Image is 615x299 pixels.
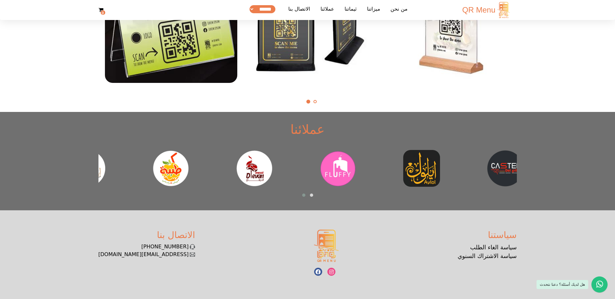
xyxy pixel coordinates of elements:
h3: سياستنا [457,230,517,241]
a: عملائنا [318,5,337,15]
a: QR Menu [462,0,512,20]
a: سياسة الغاء الطلب [470,244,517,251]
a: ميزاتنا [364,5,383,15]
span: QR Menu [462,4,496,16]
a: [EMAIL_ADDRESS][DOMAIN_NAME] [98,251,189,258]
a: ثيماتنا [342,5,359,15]
h3: الاتصال بنا [98,230,195,241]
span: [PHONE_NUMBER] [141,244,189,250]
a: الاتصال بنا [286,5,313,15]
strong: 0 [101,10,105,15]
a: من نحن [388,5,410,15]
a: سياسة الاشتراك السنوي [457,253,517,259]
img: logo [496,2,512,18]
div: هل لديك أسئلة؟ دعنا نتحدث [537,280,588,289]
a: [PHONE_NUMBER] [141,243,189,251]
img: logo [310,230,343,262]
h1: عملائنا [95,122,521,137]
